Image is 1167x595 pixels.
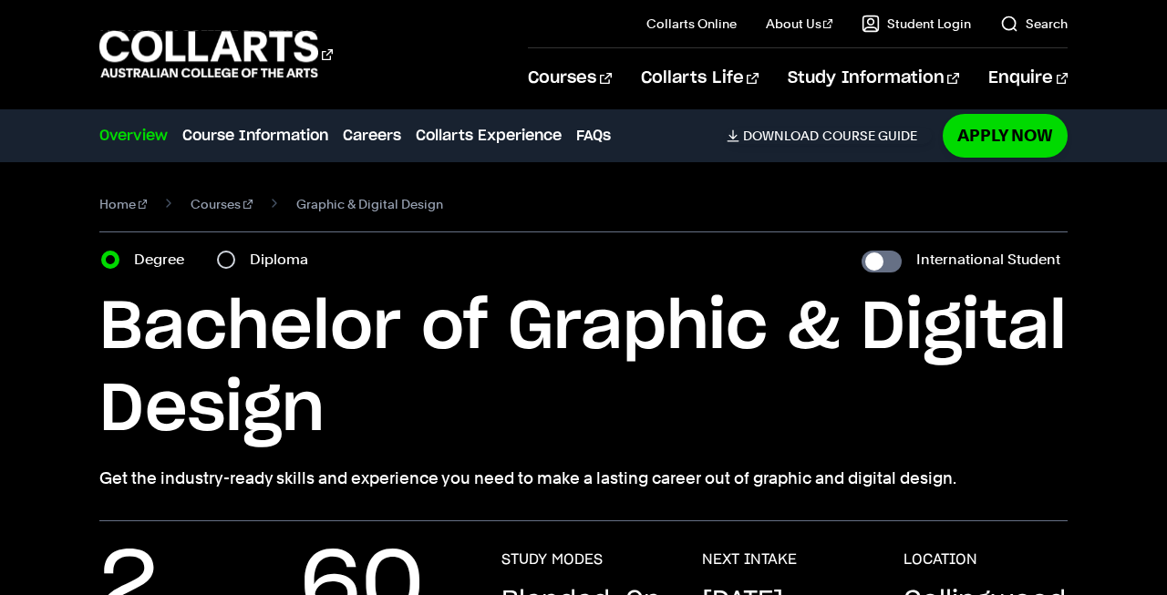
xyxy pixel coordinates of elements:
[99,287,1068,451] h1: Bachelor of Graphic & Digital Design
[296,191,443,217] span: Graphic & Digital Design
[988,48,1068,108] a: Enquire
[1000,15,1068,33] a: Search
[99,466,1068,491] p: Get the industry-ready skills and experience you need to make a lasting career out of graphic and...
[743,128,819,144] span: Download
[943,114,1068,157] a: Apply Now
[788,48,959,108] a: Study Information
[727,128,932,144] a: DownloadCourse Guide
[646,15,737,33] a: Collarts Online
[904,550,977,569] h3: LOCATION
[862,15,971,33] a: Student Login
[702,550,797,569] h3: NEXT INTAKE
[576,125,611,147] a: FAQs
[343,125,401,147] a: Careers
[501,550,603,569] h3: STUDY MODES
[99,191,148,217] a: Home
[416,125,562,147] a: Collarts Experience
[134,247,195,272] label: Degree
[182,125,328,147] a: Course Information
[99,28,333,80] div: Go to homepage
[641,48,759,108] a: Collarts Life
[916,247,1060,272] label: International Student
[250,247,319,272] label: Diploma
[99,125,168,147] a: Overview
[191,191,253,217] a: Courses
[528,48,611,108] a: Courses
[766,15,833,33] a: About Us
